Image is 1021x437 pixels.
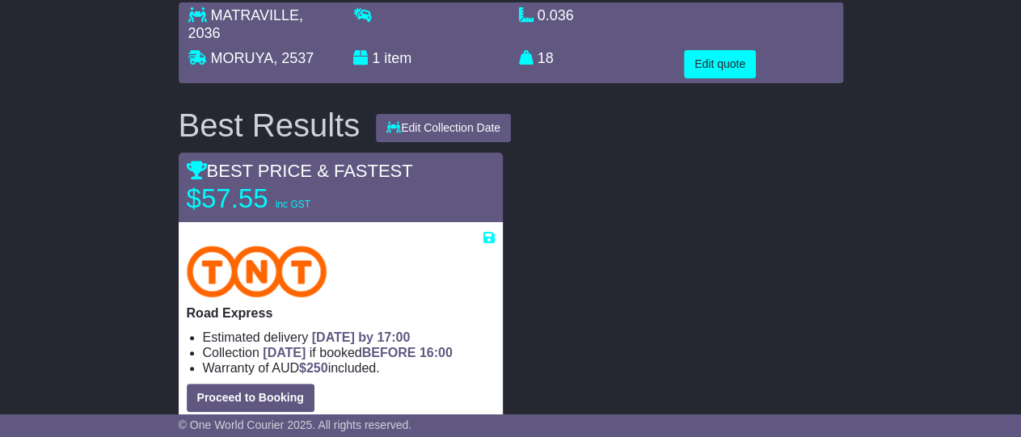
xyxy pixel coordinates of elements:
span: if booked [263,346,452,359]
span: BEFORE [362,346,416,359]
span: BEST PRICE & FASTEST [187,161,413,181]
li: Estimated delivery [203,330,495,345]
span: MORUYA [211,50,274,66]
p: Road Express [187,305,495,321]
div: Best Results [171,107,369,143]
span: item [384,50,411,66]
span: 250 [306,361,328,375]
span: © One World Courier 2025. All rights reserved. [179,418,412,431]
li: Collection [203,345,495,360]
span: 0.036 [538,7,574,23]
span: 18 [538,50,554,66]
button: Edit quote [684,50,756,78]
p: $57.55 [187,183,389,215]
span: [DATE] [263,346,306,359]
span: 1 [372,50,380,66]
li: Warranty of AUD included. [203,360,495,376]
span: inc GST [276,199,310,210]
button: Proceed to Booking [187,384,314,412]
span: 16:00 [420,346,453,359]
img: TNT Domestic: Road Express [187,246,327,297]
span: $ [299,361,328,375]
span: , 2537 [273,50,314,66]
span: MATRAVILLE [211,7,299,23]
button: Edit Collection Date [376,114,511,142]
span: [DATE] by 17:00 [312,330,411,344]
span: , 2036 [188,7,303,41]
